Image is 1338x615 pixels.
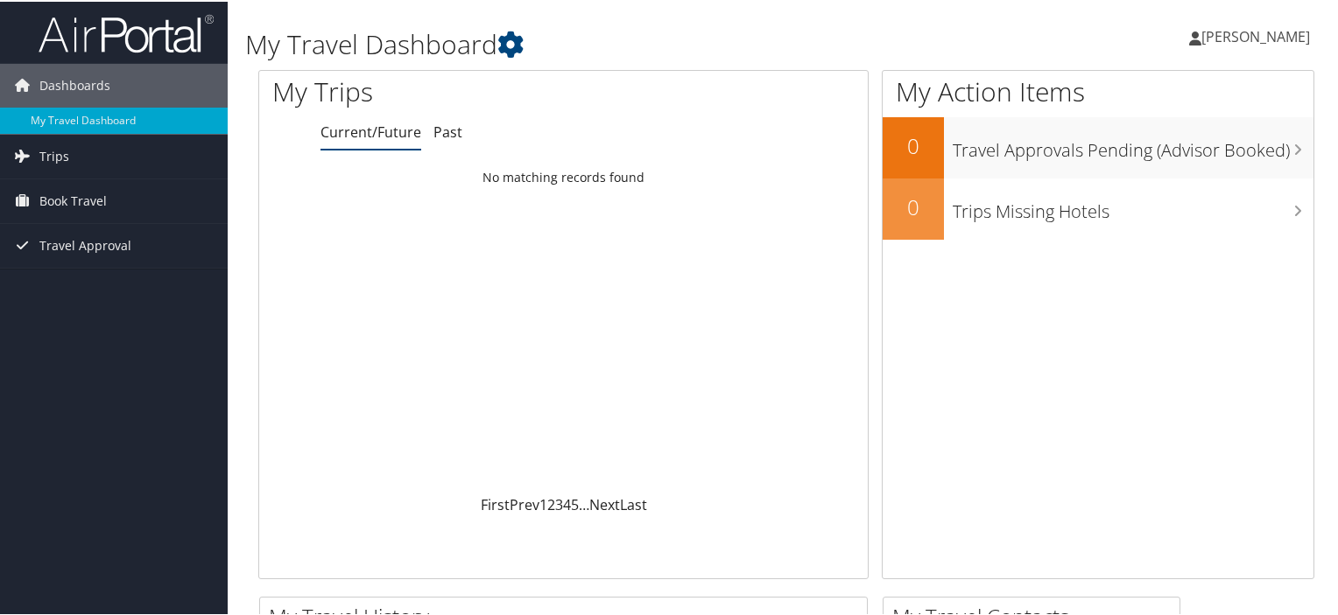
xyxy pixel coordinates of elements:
h2: 0 [883,129,944,159]
h1: My Travel Dashboard [245,24,967,61]
a: [PERSON_NAME] [1189,9,1327,61]
td: No matching records found [259,160,868,192]
h1: My Action Items [883,72,1313,108]
a: 5 [571,493,579,513]
a: First [481,493,510,513]
img: airportal-logo.png [39,11,214,52]
a: 1 [539,493,547,513]
span: [PERSON_NAME] [1201,25,1310,45]
h2: 0 [883,191,944,220]
span: Book Travel [39,178,107,221]
span: Dashboards [39,62,110,106]
a: Next [589,493,620,513]
span: … [579,493,589,513]
a: 0Travel Approvals Pending (Advisor Booked) [883,115,1313,177]
h3: Trips Missing Hotels [953,189,1313,222]
a: 0Trips Missing Hotels [883,177,1313,238]
a: Last [620,493,647,513]
h3: Travel Approvals Pending (Advisor Booked) [953,128,1313,161]
a: 4 [563,493,571,513]
span: Travel Approval [39,222,131,266]
a: Prev [510,493,539,513]
a: Current/Future [320,121,421,140]
span: Trips [39,133,69,177]
a: Past [433,121,462,140]
a: 3 [555,493,563,513]
a: 2 [547,493,555,513]
h1: My Trips [272,72,602,108]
